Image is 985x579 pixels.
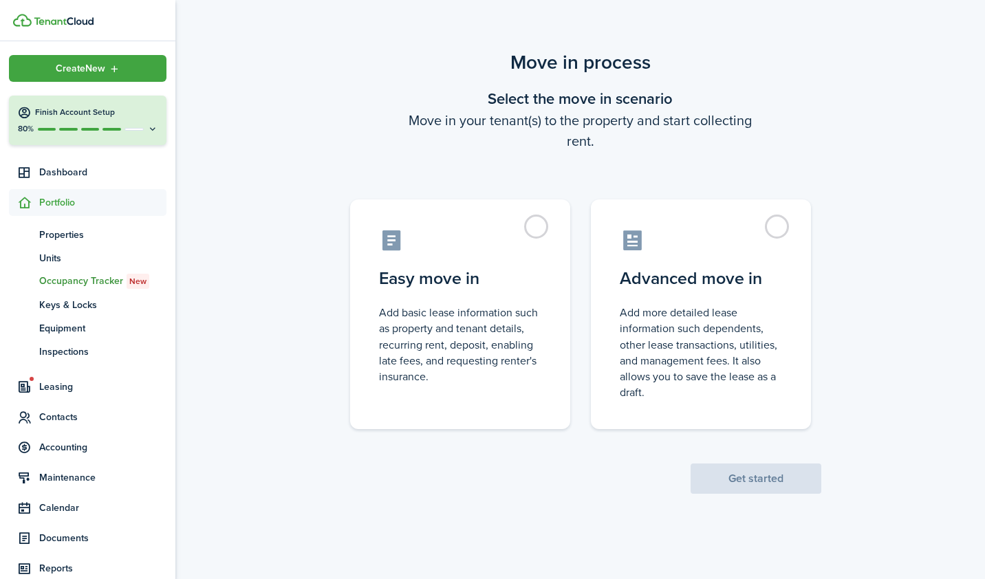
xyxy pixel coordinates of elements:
[39,165,166,179] span: Dashboard
[39,501,166,515] span: Calendar
[39,561,166,576] span: Reports
[129,275,147,287] span: New
[17,123,34,135] p: 80%
[34,17,94,25] img: TenantCloud
[9,270,166,293] a: Occupancy TrackerNew
[9,96,166,145] button: Finish Account Setup80%
[9,340,166,363] a: Inspections
[9,223,166,246] a: Properties
[9,246,166,270] a: Units
[340,48,821,77] scenario-title: Move in process
[9,159,166,186] a: Dashboard
[13,14,32,27] img: TenantCloud
[340,87,821,110] wizard-step-header-title: Select the move in scenario
[39,321,166,336] span: Equipment
[9,316,166,340] a: Equipment
[39,195,166,210] span: Portfolio
[9,293,166,316] a: Keys & Locks
[39,380,166,394] span: Leasing
[39,345,166,359] span: Inspections
[379,266,541,291] control-radio-card-title: Easy move in
[39,410,166,424] span: Contacts
[620,305,782,400] control-radio-card-description: Add more detailed lease information such dependents, other lease transactions, utilities, and man...
[35,107,158,118] h4: Finish Account Setup
[39,251,166,265] span: Units
[56,64,105,74] span: Create New
[39,470,166,485] span: Maintenance
[620,266,782,291] control-radio-card-title: Advanced move in
[379,305,541,384] control-radio-card-description: Add basic lease information such as property and tenant details, recurring rent, deposit, enablin...
[39,531,166,545] span: Documents
[9,55,166,82] button: Open menu
[39,228,166,242] span: Properties
[39,440,166,455] span: Accounting
[39,274,166,289] span: Occupancy Tracker
[39,298,166,312] span: Keys & Locks
[340,110,821,151] wizard-step-header-description: Move in your tenant(s) to the property and start collecting rent.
